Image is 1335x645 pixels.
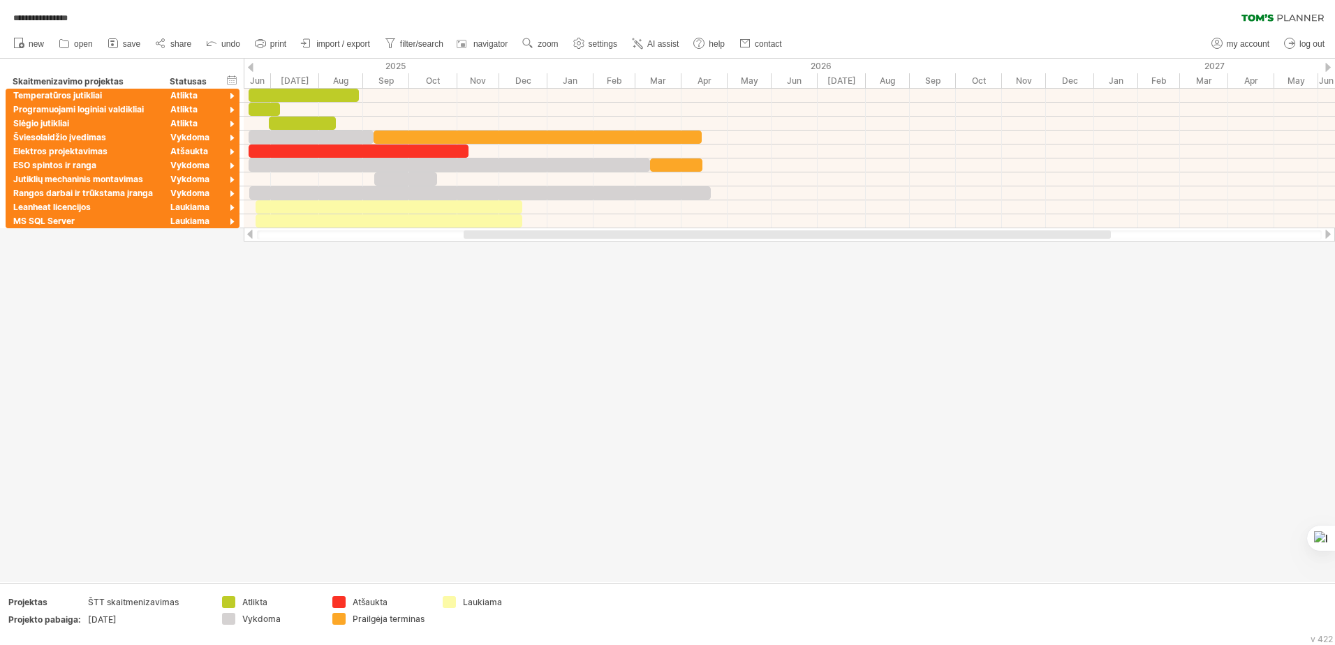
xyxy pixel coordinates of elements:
[1094,73,1138,88] div: January 2027
[170,158,217,172] div: Vykdoma
[10,35,48,53] a: new
[170,117,217,130] div: Atlikta
[297,35,374,53] a: import / export
[755,39,782,49] span: contact
[1002,73,1046,88] div: November 2026
[227,73,271,88] div: June 2025
[1138,73,1180,88] div: February 2027
[728,73,772,88] div: May 2026
[271,73,319,88] div: July 2025
[635,73,681,88] div: March 2026
[409,73,457,88] div: October 2025
[170,214,217,228] div: Laukiama
[363,73,409,88] div: September 2025
[8,596,85,608] div: Projektas
[13,144,156,158] div: Elektros projektavimas
[910,73,956,88] div: September 2026
[499,73,547,88] div: December 2025
[473,39,508,49] span: navigator
[736,35,786,53] a: contact
[1,59,547,73] div: 2025
[88,596,205,608] div: ŠTT skaitmenizavimas
[29,39,44,49] span: new
[13,89,156,102] div: Temperatūros jutikliai
[13,200,156,214] div: Leanheat licencijos
[457,73,499,88] div: November 2025
[221,39,240,49] span: undo
[316,39,370,49] span: import / export
[353,613,429,625] div: Prailgėja terminas
[709,39,725,49] span: help
[628,35,683,53] a: AI assist
[251,35,290,53] a: print
[170,75,216,89] div: Statusas
[570,35,621,53] a: settings
[123,39,140,49] span: save
[593,73,635,88] div: February 2026
[647,39,679,49] span: AI assist
[74,39,93,49] span: open
[242,613,318,625] div: Vykdoma
[13,131,156,144] div: Šviesolaidžio įvedimas
[242,596,318,608] div: Atlikta
[463,596,539,608] div: Laukiama
[1046,73,1094,88] div: December 2026
[170,89,217,102] div: Atlikta
[547,73,593,88] div: January 2026
[8,614,85,625] div: Projekto pabaiga:
[381,35,448,53] a: filter/search
[353,596,429,608] div: Atšaukta
[1274,73,1318,88] div: May 2027
[170,144,217,158] div: Atšaukta
[13,158,156,172] div: ESO spintos ir ranga
[13,103,156,116] div: Programuojami loginiai valdikliai
[170,186,217,200] div: Vykdoma
[13,186,156,200] div: Rangos darbai ir trūkstama įranga
[170,172,217,186] div: Vykdoma
[1208,35,1274,53] a: my account
[956,73,1002,88] div: October 2026
[690,35,729,53] a: help
[13,172,156,186] div: Jutiklių mechaninis montavimas
[270,39,286,49] span: print
[866,73,910,88] div: August 2026
[202,35,244,53] a: undo
[400,39,443,49] span: filter/search
[538,39,558,49] span: zoom
[455,35,512,53] a: navigator
[1228,73,1274,88] div: April 2027
[1311,634,1333,644] div: v 422
[589,39,617,49] span: settings
[319,73,363,88] div: August 2025
[170,131,217,144] div: Vykdoma
[152,35,196,53] a: share
[1299,39,1325,49] span: log out
[88,614,205,625] div: [DATE]
[13,75,155,89] div: Skaitmenizavimo projektas
[547,59,1094,73] div: 2026
[772,73,818,88] div: June 2026
[1227,39,1269,49] span: my account
[104,35,145,53] a: save
[170,200,217,214] div: Laukiama
[170,39,191,49] span: share
[1281,35,1329,53] a: log out
[170,103,217,116] div: Atlikta
[681,73,728,88] div: April 2026
[818,73,866,88] div: July 2026
[13,117,156,130] div: Slėgio jutikliai
[1180,73,1228,88] div: March 2027
[519,35,562,53] a: zoom
[13,214,156,228] div: MS SQL Server
[55,35,97,53] a: open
